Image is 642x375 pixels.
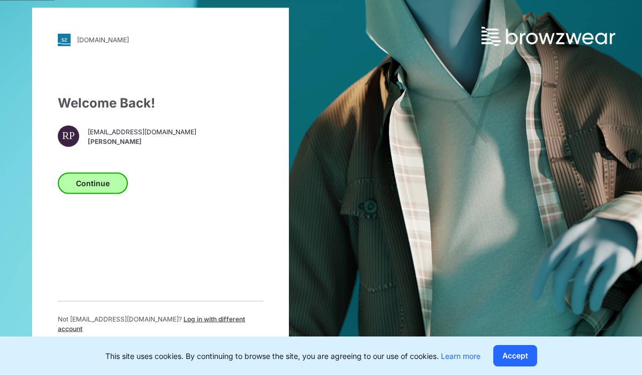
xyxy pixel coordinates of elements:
[77,36,129,44] div: [DOMAIN_NAME]
[58,33,263,46] a: [DOMAIN_NAME]
[88,127,196,137] span: [EMAIL_ADDRESS][DOMAIN_NAME]
[58,33,71,46] img: svg+xml;base64,PHN2ZyB3aWR0aD0iMjgiIGhlaWdodD0iMjgiIHZpZXdCb3g9IjAgMCAyOCAyOCIgZmlsbD0ibm9uZSIgeG...
[58,314,263,333] p: Not [EMAIL_ADDRESS][DOMAIN_NAME] ?
[441,351,480,361] a: Learn more
[493,345,537,366] button: Accept
[58,125,79,147] div: RP
[481,27,615,46] img: browzwear-logo.73288ffb.svg
[58,93,263,112] div: Welcome Back!
[88,137,196,147] span: [PERSON_NAME]
[58,172,128,194] button: Continue
[105,350,480,362] p: This site uses cookies. By continuing to browse the site, you are agreeing to our use of cookies.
